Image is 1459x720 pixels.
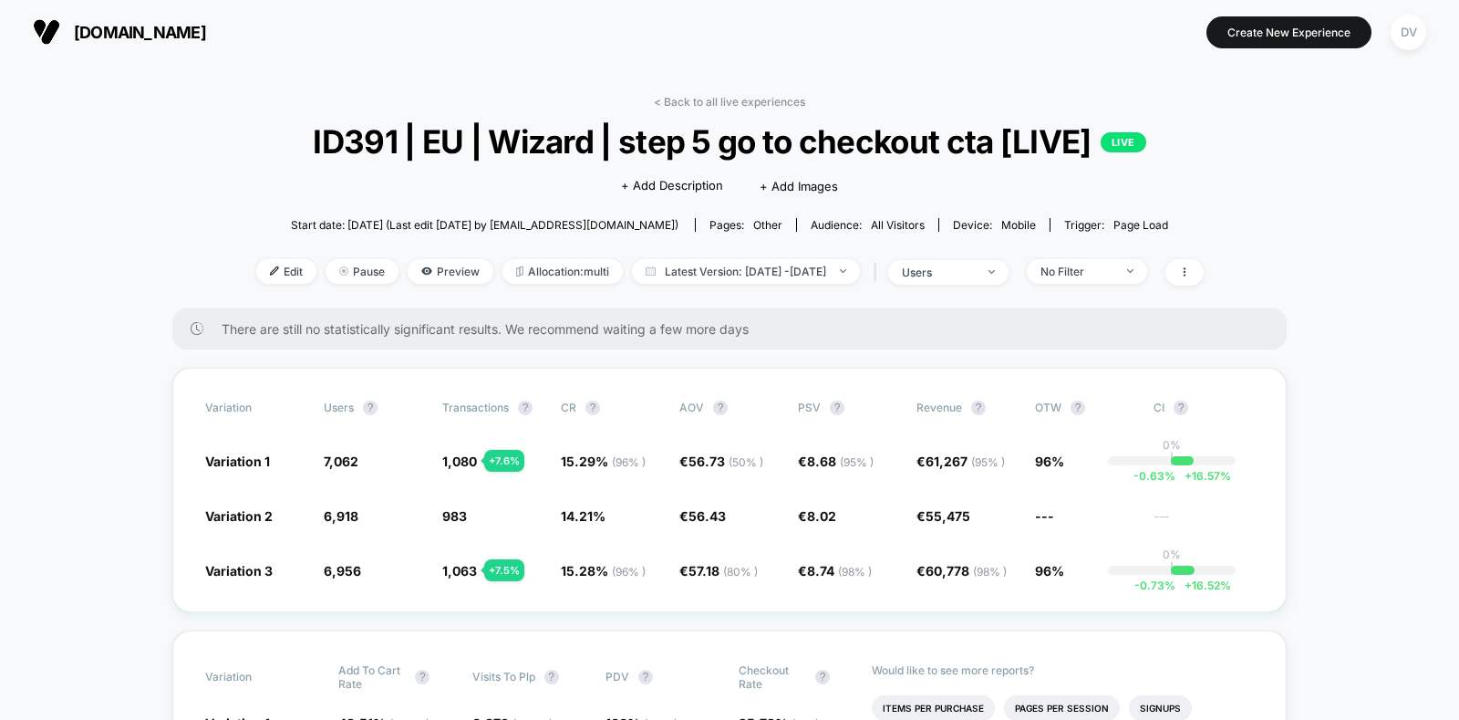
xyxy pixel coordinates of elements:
[1127,269,1133,273] img: end
[798,454,874,469] span: €
[1185,469,1192,483] span: +
[502,259,623,284] span: Allocation: multi
[472,670,535,683] span: Visits To Plp
[1040,265,1113,278] div: No Filter
[1071,401,1085,415] button: ?
[339,266,348,276] img: end
[205,663,305,691] span: Variation
[324,401,354,414] span: users
[916,454,1005,469] span: €
[1064,218,1168,232] div: Trigger:
[1001,218,1036,232] span: mobile
[807,454,874,469] span: 8.68
[872,663,1254,677] p: Would like to see more reports?
[646,266,656,276] img: calendar
[798,508,836,524] span: €
[729,455,763,469] span: ( 50 % )
[838,565,872,579] span: ( 98 % )
[222,321,1250,337] span: There are still no statistically significant results. We recommend waiting a few more days
[205,563,273,579] span: Variation 3
[561,401,576,414] span: CR
[916,508,970,524] span: €
[1035,508,1054,524] span: ---
[561,454,646,469] span: 15.29 %
[612,455,646,469] span: ( 96 % )
[840,269,846,273] img: end
[1035,401,1135,415] span: OTW
[871,218,925,232] span: All Visitors
[1170,452,1174,465] p: |
[988,270,995,274] img: end
[1385,14,1432,51] button: DV
[709,218,782,232] div: Pages:
[1185,579,1192,592] span: +
[1154,511,1254,525] span: ---
[688,454,763,469] span: 56.73
[723,565,758,579] span: ( 80 % )
[324,508,358,524] span: 6,918
[926,454,1005,469] span: 61,267
[638,670,653,684] button: ?
[363,401,378,415] button: ?
[760,179,838,193] span: + Add Images
[303,122,1155,161] span: ID391 | EU | Wizard | step 5 go to checkout cta [LIVE]
[1170,561,1174,575] p: |
[621,177,723,195] span: + Add Description
[612,565,646,579] span: ( 96 % )
[815,670,830,684] button: ?
[205,508,273,524] span: Variation 2
[408,259,493,284] span: Preview
[205,454,270,469] span: Variation 1
[902,266,975,279] div: users
[442,401,509,414] span: Transactions
[973,565,1007,579] span: ( 98 % )
[484,559,524,581] div: + 7.5 %
[807,563,872,579] span: 8.74
[916,401,962,414] span: Revenue
[938,218,1050,232] span: Device:
[516,266,523,277] img: rebalance
[442,508,467,524] span: 983
[679,508,726,524] span: €
[713,401,728,415] button: ?
[869,259,888,286] span: |
[811,218,925,232] div: Audience:
[688,508,726,524] span: 56.43
[798,563,872,579] span: €
[605,670,629,683] span: PDV
[585,401,600,415] button: ?
[654,95,805,109] a: < Back to all live experiences
[415,670,429,684] button: ?
[1154,401,1254,415] span: CI
[1035,454,1064,469] span: 96%
[1113,218,1168,232] span: Page Load
[679,563,758,579] span: €
[688,563,758,579] span: 57.18
[632,259,860,284] span: Latest Version: [DATE] - [DATE]
[205,401,305,415] span: Variation
[1101,132,1146,152] p: LIVE
[679,401,704,414] span: AOV
[1035,563,1064,579] span: 96%
[270,266,279,276] img: edit
[27,17,212,47] button: [DOMAIN_NAME]
[739,663,806,691] span: Checkout Rate
[291,218,678,232] span: Start date: [DATE] (Last edit [DATE] by [EMAIL_ADDRESS][DOMAIN_NAME])
[971,455,1005,469] span: ( 95 % )
[256,259,316,284] span: Edit
[798,401,821,414] span: PSV
[33,18,60,46] img: Visually logo
[807,508,836,524] span: 8.02
[926,563,1007,579] span: 60,778
[338,663,406,691] span: Add To Cart Rate
[326,259,398,284] span: Pause
[1163,548,1181,561] p: 0%
[1134,579,1175,592] span: -0.73 %
[916,563,1007,579] span: €
[74,23,206,42] span: [DOMAIN_NAME]
[971,401,986,415] button: ?
[561,508,605,524] span: 14.21 %
[324,454,358,469] span: 7,062
[753,218,782,232] span: other
[324,563,361,579] span: 6,956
